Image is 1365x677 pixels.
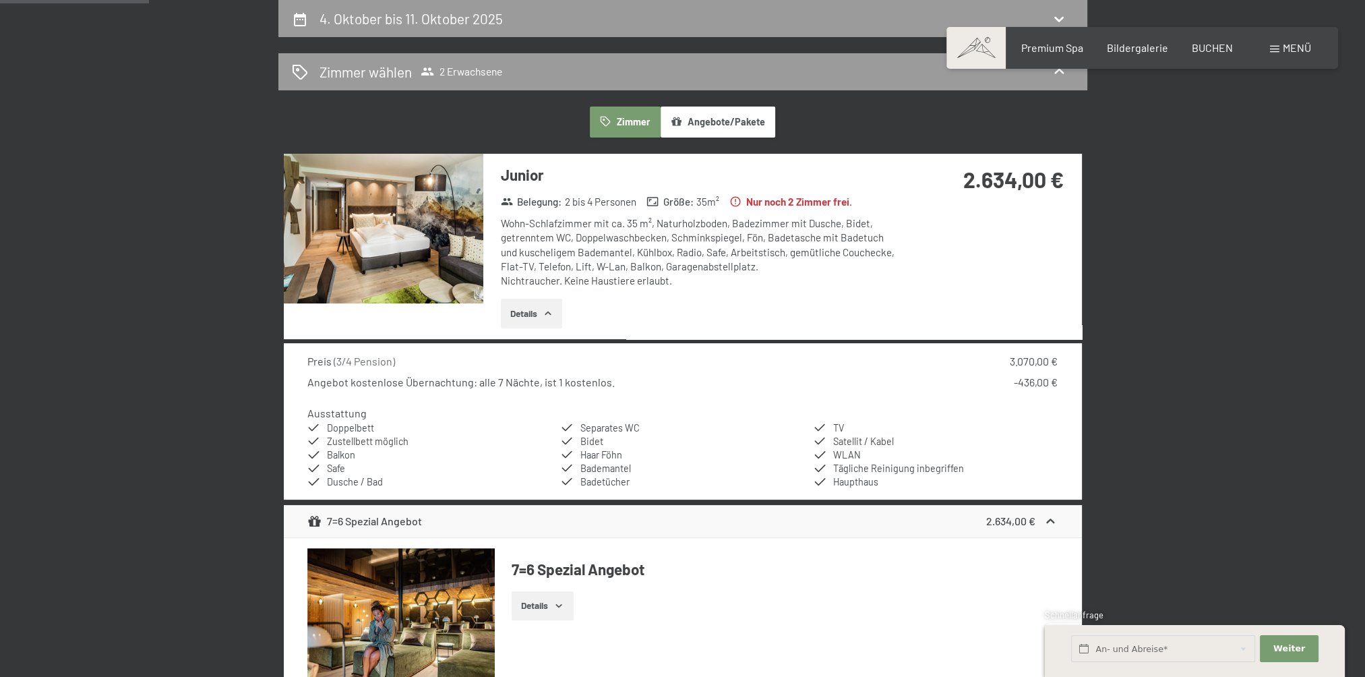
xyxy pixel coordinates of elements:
div: -436,00 € [1014,375,1058,390]
span: Schnellanfrage [1045,610,1103,620]
div: 3.070,00 € [1010,354,1058,369]
div: Angebot kostenlose Übernachtung: alle 7 Nächte, ist 1 kostenlos. [307,375,615,390]
strong: 2.634,00 € [986,514,1035,527]
span: Safe [327,463,345,474]
span: Bidet [580,436,603,447]
a: Premium Spa [1021,41,1083,54]
span: Haar Föhn [580,449,621,461]
img: mss_renderimg.php [284,154,483,303]
button: Zimmer [590,107,660,138]
span: 2 Erwachsene [421,65,502,78]
span: Balkon [327,449,355,461]
h2: Zimmer wählen [320,62,412,82]
div: 7=6 Spezial Angebot2.634,00 € [284,505,1082,537]
span: Tägliche Reinigung inbegriffen [833,463,964,474]
button: Weiter [1260,635,1318,663]
a: Bildergalerie [1107,41,1168,54]
span: Bademantel [580,463,630,474]
span: Satellit / Kabel [833,436,894,447]
span: TV [833,422,844,434]
h3: Junior [501,165,902,185]
span: Menü [1283,41,1311,54]
button: Angebote/Pakete [661,107,775,138]
div: 7=6 Spezial Angebot [307,513,422,529]
strong: Belegung : [501,195,562,209]
span: Zustellbett möglich [327,436,408,447]
strong: Größe : [646,195,694,209]
span: Weiter [1273,643,1305,655]
span: 35 m² [696,195,719,209]
span: Badetücher [580,476,629,488]
strong: Nur noch 2 Zimmer frei. [729,195,852,209]
span: 2 bis 4 Personen [565,195,636,209]
strong: 2.634,00 € [963,167,1064,192]
a: BUCHEN [1192,41,1233,54]
h2: 4. Oktober bis 11. Oktober 2025 [320,10,503,27]
span: WLAN [833,449,861,461]
h4: 7=6 Spezial Angebot [512,559,1058,580]
h4: Ausstattung [307,407,367,419]
span: Haupthaus [833,476,878,488]
span: Dusche / Bad [327,476,383,488]
span: Doppelbett [327,422,374,434]
button: Details [501,299,562,328]
div: Wohn-Schlafzimmer mit ca. 35 m², Naturholzboden, Badezimmer mit Dusche, Bidet, getrenntem WC, Dop... [501,216,902,288]
span: ( 3/4 Pension ) [334,355,395,367]
span: Separates WC [580,422,639,434]
button: Details [512,591,573,621]
div: Preis [307,354,395,369]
